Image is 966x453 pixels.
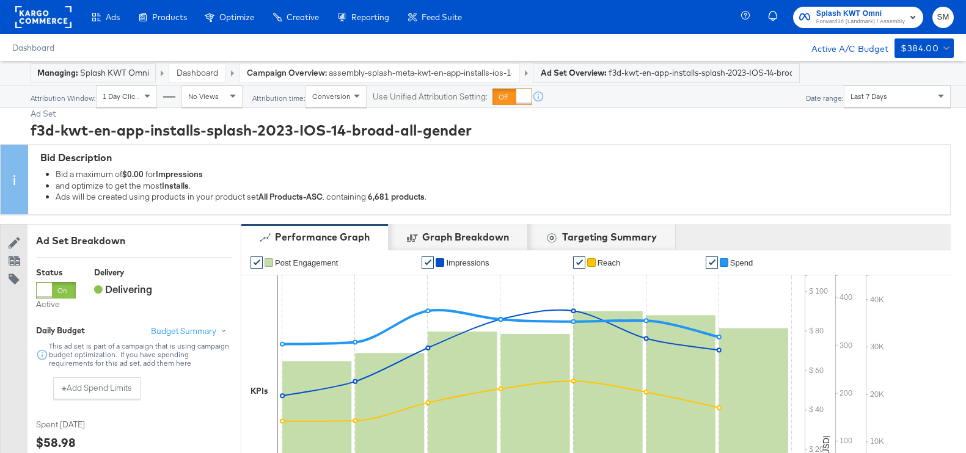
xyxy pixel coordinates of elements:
span: Conversion [312,92,351,101]
label: Use Unified Attribution Setting: [373,91,488,103]
span: Feed Suite [422,12,462,22]
span: Optimize [219,12,254,22]
a: ✔ [422,256,434,269]
div: Ad Set Breakdown [36,234,232,248]
div: Daily Budget [36,325,118,336]
span: Impressions [446,258,489,267]
div: Bid Description [40,151,944,165]
strong: Ad Set Overview: [541,68,607,78]
div: f3d-kwt-en-app-installs-splash-2023-IOS-14-broad-all-gender [31,120,951,140]
strong: Installs [162,180,189,191]
span: Reach [598,258,621,267]
button: Splash KWT OmniForward3d (Landmark) / Assembly [793,7,923,28]
span: Post Engagement [275,258,338,267]
a: Campaign Overview: assembly-splash-meta-kwt-en-app-installs-ios-14 [247,67,512,78]
a: ✔ [573,256,585,269]
div: Ad Set [31,108,951,120]
span: Ads [106,12,120,22]
div: Date range: [805,94,844,103]
div: KPIs [251,385,268,397]
div: Attribution Window: [30,94,96,103]
a: Dashboard [177,67,218,78]
div: Graph Breakdown [422,230,509,244]
button: +Add Spend Limits [53,377,141,399]
span: Splash KWT Omni [816,7,905,20]
div: This ad set is part of a campaign that is using campaign budget optimization. If you have spendin... [48,342,232,368]
span: f3d-kwt-en-app-installs-splash-2023-IOS-14-broad-all-gender [329,67,512,79]
span: Spent [DATE] [36,419,128,430]
span: Creative [287,12,319,22]
strong: Impressions [156,169,203,180]
strong: + [62,382,67,394]
div: Status [36,267,76,278]
div: $58.98 [36,433,76,451]
span: No Views [188,92,219,101]
div: Performance Graph [275,230,370,244]
div: Splash KWT Omni [37,67,149,79]
button: $384.00 [895,38,954,58]
div: Delivery [94,267,152,278]
span: Forward3d (Landmark) / Assembly [816,17,905,27]
strong: 6,681 products [368,192,425,203]
strong: Campaign Overview: [247,67,327,78]
div: Ads will be created using products in your product set , containing . [56,192,944,203]
span: Last 7 Days [851,92,887,101]
span: Delivering [94,282,152,295]
span: SM [937,10,949,24]
label: Active [36,299,76,310]
span: 1 Day Clicks [103,92,142,101]
strong: $0.00 [122,169,144,180]
strong: Managing: [37,68,78,78]
div: Bid a maximum of for [56,169,944,181]
div: Active A/C Budget [799,38,888,57]
div: Attribution time: [252,94,306,103]
button: SM [932,7,954,28]
span: Products [152,12,187,22]
a: Dashboard [12,43,54,53]
span: f3d-kwt-en-app-installs-splash-2023-IOS-14-broad-all-gender [609,67,792,79]
span: Reporting [351,12,389,22]
div: $384.00 [901,41,939,56]
a: ✔ [251,256,263,269]
strong: All Products-ASC [258,192,323,203]
span: and optimize to get the most . [56,180,191,191]
button: Budget Summary [150,325,232,338]
a: ✔ [706,256,718,269]
span: Spend [730,258,753,267]
div: Targeting Summary [562,230,657,244]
